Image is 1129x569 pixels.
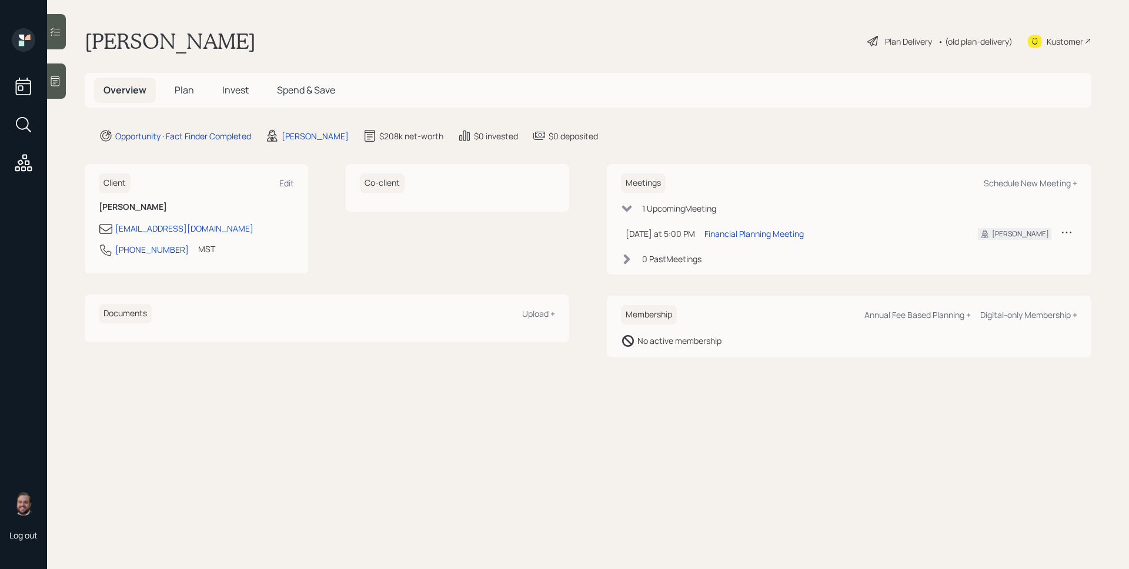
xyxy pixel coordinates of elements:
div: Financial Planning Meeting [704,227,804,240]
div: Opportunity · Fact Finder Completed [115,130,251,142]
h6: [PERSON_NAME] [99,202,294,212]
div: Kustomer [1047,35,1083,48]
div: [PHONE_NUMBER] [115,243,189,256]
div: • (old plan-delivery) [938,35,1013,48]
h6: Co-client [360,173,405,193]
div: [PERSON_NAME] [992,229,1049,239]
span: Plan [175,83,194,96]
div: Log out [9,530,38,541]
span: Invest [222,83,249,96]
div: 0 Past Meeting s [642,253,702,265]
div: Edit [279,178,294,189]
div: Schedule New Meeting + [984,178,1077,189]
div: [PERSON_NAME] [282,130,349,142]
h1: [PERSON_NAME] [85,28,256,54]
h6: Meetings [621,173,666,193]
div: $208k net-worth [379,130,443,142]
h6: Documents [99,304,152,323]
div: $0 invested [474,130,518,142]
h6: Client [99,173,131,193]
div: Annual Fee Based Planning + [864,309,971,320]
span: Spend & Save [277,83,335,96]
div: Plan Delivery [885,35,932,48]
img: james-distasi-headshot.png [12,492,35,516]
div: No active membership [637,334,722,347]
div: [EMAIL_ADDRESS][DOMAIN_NAME] [115,222,253,235]
div: MST [198,243,215,255]
h6: Membership [621,305,677,324]
div: $0 deposited [549,130,598,142]
span: Overview [103,83,146,96]
div: [DATE] at 5:00 PM [626,227,695,240]
div: 1 Upcoming Meeting [642,202,716,215]
div: Digital-only Membership + [980,309,1077,320]
div: Upload + [522,308,555,319]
